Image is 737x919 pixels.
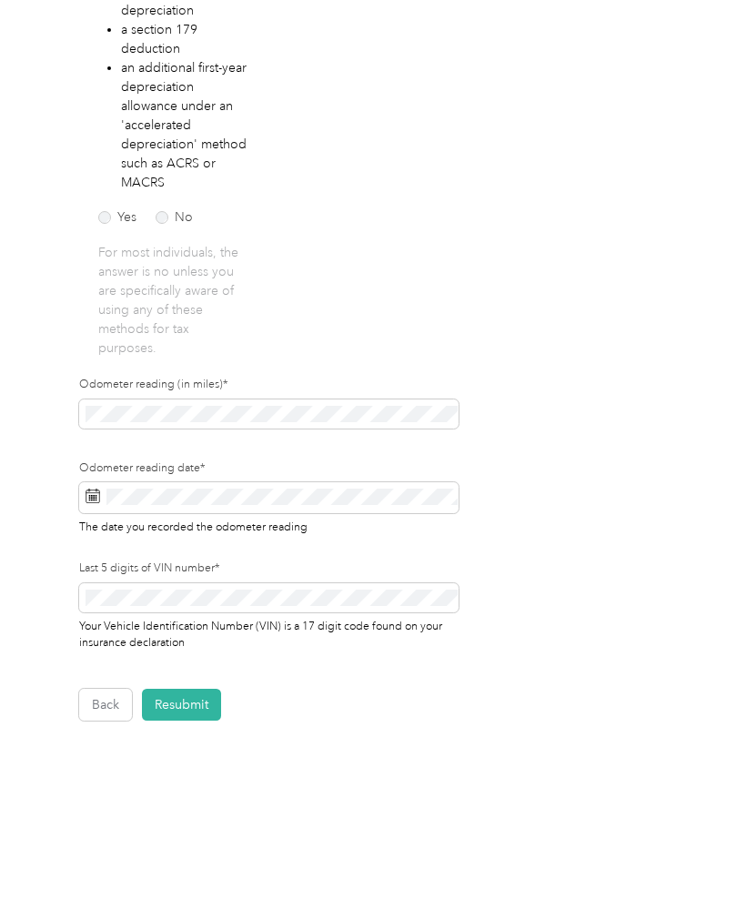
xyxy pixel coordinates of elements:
label: Odometer reading date* [79,460,459,477]
label: No [156,211,193,224]
li: an additional first-year depreciation allowance under an 'accelerated depreciation' method such a... [121,58,249,192]
button: Back [79,689,132,721]
label: Odometer reading (in miles)* [79,377,459,393]
span: Your Vehicle Identification Number (VIN) is a 17 digit code found on your insurance declaration [79,616,442,649]
button: Resubmit [142,689,221,721]
label: Last 5 digits of VIN number* [79,560,459,577]
iframe: Everlance-gr Chat Button Frame [635,817,737,919]
li: a section 179 deduction [121,20,249,58]
p: For most individuals, the answer is no unless you are specifically aware of using any of these me... [98,243,248,358]
label: Yes [98,211,136,224]
span: The date you recorded the odometer reading [79,517,308,534]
